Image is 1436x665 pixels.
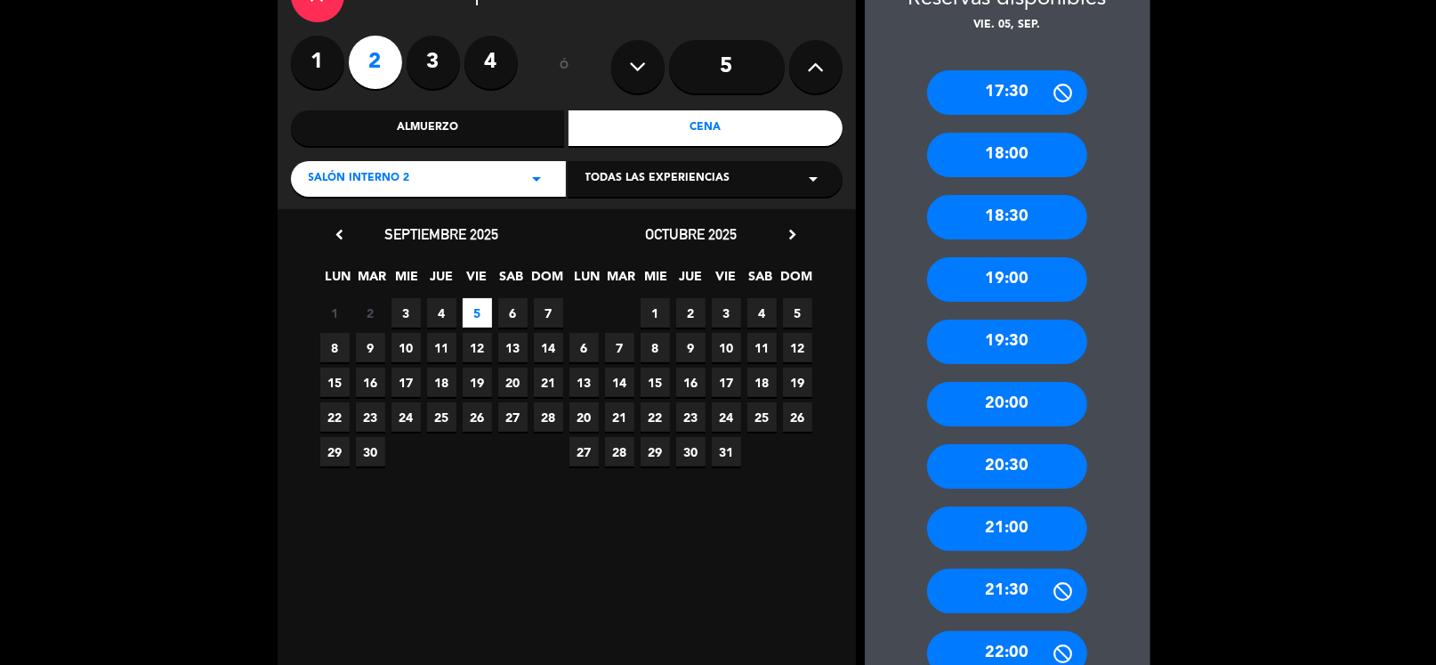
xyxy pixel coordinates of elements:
[927,320,1087,364] div: 19:30
[463,402,492,432] span: 26
[498,368,528,397] span: 20
[712,333,741,362] span: 10
[641,333,670,362] span: 8
[496,266,526,296] span: SAB
[349,36,402,89] label: 2
[356,437,385,466] span: 30
[391,368,421,397] span: 17
[927,507,1087,551] div: 21:00
[747,333,777,362] span: 11
[747,298,777,328] span: 4
[320,333,350,362] span: 8
[641,402,670,432] span: 22
[392,266,422,296] span: MIE
[534,333,563,362] span: 14
[676,298,706,328] span: 2
[407,36,460,89] label: 3
[783,298,812,328] span: 5
[605,368,634,397] span: 14
[356,368,385,397] span: 16
[320,298,350,328] span: 1
[605,333,634,362] span: 7
[676,266,706,296] span: JUE
[747,402,777,432] span: 25
[331,225,350,244] i: chevron_left
[531,266,561,296] span: DOM
[427,298,456,328] span: 4
[498,298,528,328] span: 6
[927,382,1087,426] div: 20:00
[427,266,456,296] span: JUE
[427,333,456,362] span: 11
[391,333,421,362] span: 10
[291,36,344,89] label: 1
[291,110,565,146] div: Almuerzo
[385,225,499,243] span: septiembre 2025
[320,402,350,432] span: 22
[641,437,670,466] span: 29
[309,170,410,188] span: Salón Interno 2
[605,402,634,432] span: 21
[927,70,1087,115] div: 17:30
[645,225,737,243] span: octubre 2025
[569,402,599,432] span: 20
[463,368,492,397] span: 19
[320,437,350,466] span: 29
[927,444,1087,489] div: 20:30
[927,257,1087,302] div: 19:00
[712,368,741,397] span: 17
[641,298,670,328] span: 1
[320,368,350,397] span: 15
[569,368,599,397] span: 13
[676,437,706,466] span: 30
[356,402,385,432] span: 23
[356,333,385,362] span: 9
[927,195,1087,239] div: 18:30
[605,437,634,466] span: 28
[676,333,706,362] span: 9
[746,266,775,296] span: SAB
[536,36,593,98] div: ó
[712,402,741,432] span: 24
[534,298,563,328] span: 7
[780,266,810,296] span: DOM
[747,368,777,397] span: 18
[323,266,352,296] span: LUN
[783,333,812,362] span: 12
[711,266,740,296] span: VIE
[572,266,601,296] span: LUN
[585,170,730,188] span: Todas las experiencias
[427,368,456,397] span: 18
[358,266,387,296] span: MAR
[464,36,518,89] label: 4
[527,168,548,190] i: arrow_drop_down
[462,266,491,296] span: VIE
[865,17,1150,35] div: vie. 05, sep.
[641,266,671,296] span: MIE
[534,368,563,397] span: 21
[784,225,803,244] i: chevron_right
[712,298,741,328] span: 3
[607,266,636,296] span: MAR
[391,298,421,328] span: 3
[783,402,812,432] span: 26
[927,133,1087,177] div: 18:00
[463,333,492,362] span: 12
[498,333,528,362] span: 13
[498,402,528,432] span: 27
[356,298,385,328] span: 2
[641,368,670,397] span: 15
[927,569,1087,613] div: 21:30
[676,368,706,397] span: 16
[427,402,456,432] span: 25
[712,437,741,466] span: 31
[803,168,825,190] i: arrow_drop_down
[569,333,599,362] span: 6
[783,368,812,397] span: 19
[534,402,563,432] span: 28
[569,437,599,466] span: 27
[676,402,706,432] span: 23
[391,402,421,432] span: 24
[569,110,843,146] div: Cena
[463,298,492,328] span: 5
